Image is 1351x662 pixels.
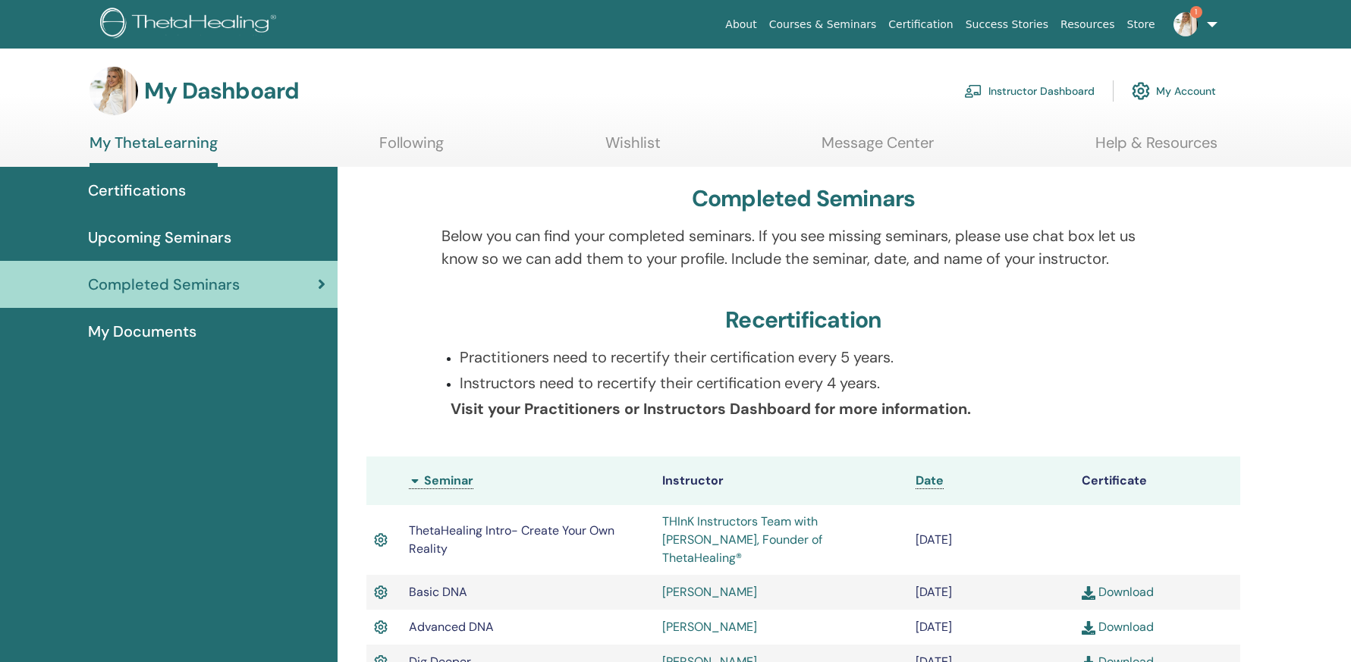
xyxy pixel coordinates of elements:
img: Active Certificate [374,617,388,637]
img: Active Certificate [374,582,388,602]
img: cog.svg [1132,78,1150,104]
a: Download [1082,584,1154,600]
img: download.svg [1082,621,1095,635]
th: Certificate [1074,456,1240,505]
h3: Completed Seminars [692,185,916,212]
a: Courses & Seminars [763,11,883,39]
a: Resources [1054,11,1121,39]
a: Store [1121,11,1161,39]
h3: Recertification [725,306,881,334]
a: [PERSON_NAME] [662,619,757,635]
span: Advanced DNA [409,619,494,635]
td: [DATE] [908,575,1074,610]
p: Practitioners need to recertify their certification every 5 years. [460,346,1166,369]
img: chalkboard-teacher.svg [964,84,982,98]
th: Instructor [655,456,908,505]
img: Active Certificate [374,530,388,550]
a: Certification [882,11,959,39]
span: Basic DNA [409,584,467,600]
img: default.jpg [1173,12,1198,36]
a: THInK Instructors Team with [PERSON_NAME], Founder of ThetaHealing® [662,513,822,566]
a: Instructor Dashboard [964,74,1095,108]
a: Success Stories [960,11,1054,39]
a: My Account [1132,74,1216,108]
a: Help & Resources [1095,133,1217,163]
a: Following [379,133,444,163]
a: Message Center [822,133,934,163]
td: [DATE] [908,610,1074,645]
b: Visit your Practitioners or Instructors Dashboard for more information. [451,399,971,419]
a: [PERSON_NAME] [662,584,757,600]
span: 1 [1190,6,1202,18]
a: About [719,11,762,39]
td: [DATE] [908,505,1074,575]
img: logo.png [100,8,281,42]
span: ThetaHealing Intro- Create Your Own Reality [409,522,614,557]
a: Date [916,472,944,489]
span: My Documents [88,320,196,343]
span: Certifications [88,179,186,202]
p: Instructors need to recertify their certification every 4 years. [460,372,1166,394]
span: Date [916,472,944,488]
span: Upcoming Seminars [88,226,231,249]
p: Below you can find your completed seminars. If you see missing seminars, please use chat box let ... [441,224,1166,270]
a: Wishlist [605,133,661,163]
span: Completed Seminars [88,273,240,296]
a: Download [1082,619,1154,635]
img: download.svg [1082,586,1095,600]
h3: My Dashboard [144,77,299,105]
img: default.jpg [90,67,138,115]
a: My ThetaLearning [90,133,218,167]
